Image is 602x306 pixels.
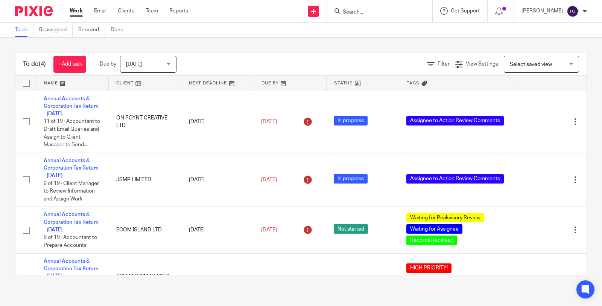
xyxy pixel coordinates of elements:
span: In progress [334,116,368,125]
td: ECOM ISLAND LTD [109,207,181,253]
a: Annual Accounts & Corporation Tax Return - [DATE] [44,96,99,117]
a: + Add task [53,56,86,73]
span: View Settings [466,61,498,67]
a: Reassigned [39,23,73,37]
span: Tags [407,81,420,85]
a: Done [111,23,129,37]
span: In progress [334,174,368,184]
a: Annual Accounts & Corporation Tax Return - [DATE] [44,158,99,179]
p: Due by [100,60,116,68]
td: [DATE] [181,207,254,253]
p: [PERSON_NAME] [521,7,563,15]
span: Assignee to Action Review Comments [406,174,504,184]
a: Clients [118,7,134,15]
a: Annual Accounts & Corporation Tax Return - [DATE] [44,259,99,279]
span: [DATE] [261,177,277,182]
input: Search [342,9,410,16]
img: svg%3E [567,5,579,17]
img: Pixie [15,6,53,16]
span: 11 of 19 · Accountant to Draft Email Queries and Assign to Client Manager to Send... [44,119,100,148]
td: [DATE] [181,91,254,153]
span: (4) [39,61,46,67]
span: Filter [438,61,450,67]
a: Work [70,7,83,15]
a: Reports [169,7,188,15]
span: HIGH PRIORITY! [406,263,451,273]
td: JSMP LIMITED [109,153,181,207]
span: Waiting for Assignee [406,224,462,234]
h1: To do [23,60,46,68]
span: [DATE] [261,227,277,233]
span: Select saved view [510,62,552,67]
span: Records Received [406,236,457,245]
td: [DATE] [181,153,254,207]
a: Email [94,7,106,15]
span: Assignee to Action Review Comments [406,116,504,125]
a: To do [15,23,33,37]
a: Annual Accounts & Corporation Tax Return - [DATE] [44,212,99,233]
span: Get Support [451,8,480,14]
a: Snoozed [78,23,105,37]
a: Team [146,7,158,15]
td: ON POYNT CREATIVE LTD [109,91,181,153]
span: [DATE] [261,119,277,124]
span: Not started [334,224,368,234]
span: 8 of 19 · Accountant to Prepare Accounts [44,235,97,248]
span: 9 of 19 · Client Manager to Review Information and Assign Work [44,181,99,202]
span: [DATE] [126,62,142,67]
span: Waiting for Peakvisory Review [406,213,484,222]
